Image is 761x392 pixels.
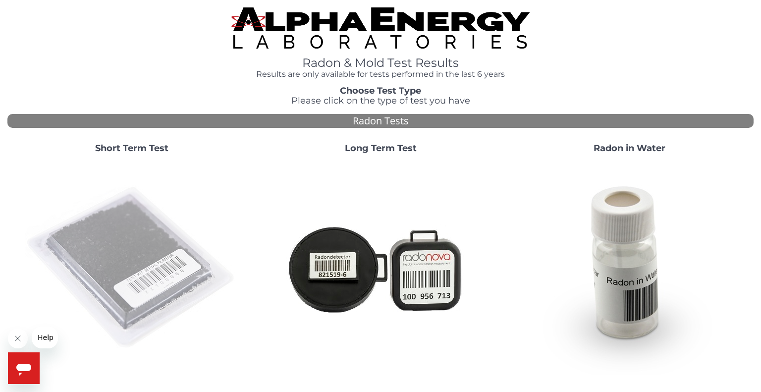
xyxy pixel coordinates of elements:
span: Please click on the type of test you have [291,95,470,106]
img: ShortTerm.jpg [25,162,238,375]
h1: Radon & Mold Test Results [231,56,530,69]
img: RadoninWater.jpg [523,162,736,375]
iframe: Button to launch messaging window [8,352,40,384]
img: TightCrop.jpg [231,7,530,49]
strong: Long Term Test [345,143,417,154]
img: Radtrak2vsRadtrak3.jpg [274,162,487,375]
strong: Radon in Water [594,143,665,154]
div: Radon Tests [7,114,754,128]
iframe: Close message [8,329,28,348]
strong: Choose Test Type [340,85,421,96]
strong: Short Term Test [95,143,168,154]
iframe: Message from company [32,327,58,348]
h4: Results are only available for tests performed in the last 6 years [231,70,530,79]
